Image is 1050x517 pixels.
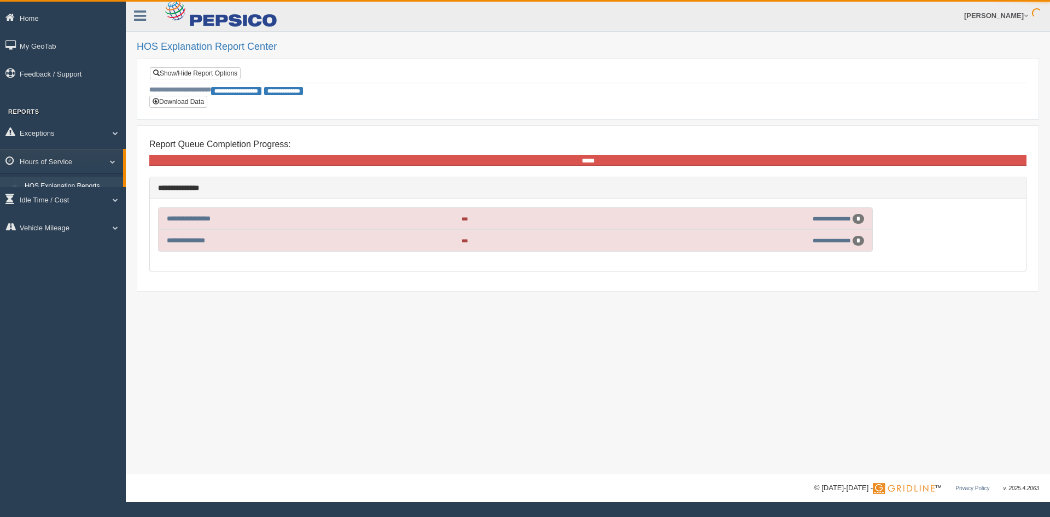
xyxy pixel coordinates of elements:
a: HOS Explanation Reports [20,177,123,196]
span: v. 2025.4.2063 [1004,485,1039,491]
img: Gridline [873,483,935,494]
a: Privacy Policy [955,485,989,491]
h4: Report Queue Completion Progress: [149,140,1026,149]
a: Show/Hide Report Options [150,67,241,79]
h2: HOS Explanation Report Center [137,42,1039,53]
div: © [DATE]-[DATE] - ™ [814,483,1039,494]
button: Download Data [149,96,207,108]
